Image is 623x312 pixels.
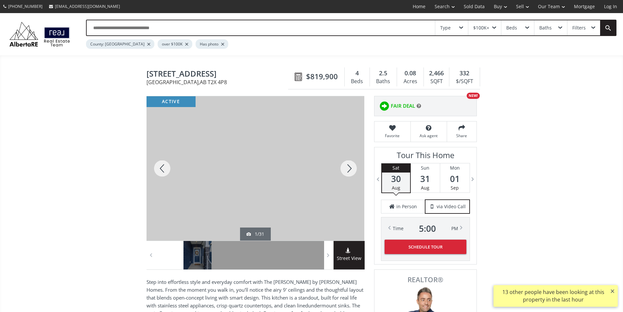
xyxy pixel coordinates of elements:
div: 2.5 [373,69,393,78]
span: [PHONE_NUMBER] [8,4,43,9]
div: Mon [440,163,470,173]
div: $100K+ [473,26,489,30]
div: Type [440,26,451,30]
span: Favorite [378,133,407,138]
div: SQFT [427,77,446,86]
div: Has photo [196,39,228,49]
div: Beds [506,26,517,30]
span: 2,466 [429,69,444,78]
div: Baths [373,77,393,86]
button: × [607,285,618,297]
a: [EMAIL_ADDRESS][DOMAIN_NAME] [46,0,123,12]
div: Baths [539,26,552,30]
button: Schedule Tour [385,240,466,254]
span: $819,900 [306,71,338,82]
span: in Person [396,203,417,210]
div: over $100K [158,39,192,49]
div: $/SQFT [453,77,476,86]
span: 01 [440,174,470,183]
div: 332 [453,69,476,78]
div: NEW! [467,93,480,99]
div: Sun [411,163,440,173]
span: FAIR DEAL [391,102,415,109]
span: Street View [334,255,365,262]
div: 13 other people have been looking at this property in the last hour [497,288,610,303]
span: [EMAIL_ADDRESS][DOMAIN_NAME] [55,4,120,9]
div: Beds [348,77,366,86]
span: 31 [411,174,440,183]
span: Aug [421,185,429,191]
div: Acres [400,77,420,86]
div: 178 Creekstone Path SW Calgary, AB T2X 4P8 - Photo 1 of 31 [147,96,364,241]
span: via Video Call [437,203,466,210]
span: [GEOGRAPHIC_DATA] , AB T2X 4P8 [147,80,291,85]
div: 4 [348,69,366,78]
h3: Tour This Home [381,151,470,163]
span: 30 [382,174,410,183]
img: Logo [7,20,73,48]
div: Sat [382,163,410,173]
div: Filters [572,26,586,30]
div: 0.08 [400,69,420,78]
span: Aug [392,185,400,191]
img: rating icon [378,100,391,113]
div: 1/31 [247,231,264,237]
span: Ask agent [414,133,443,138]
span: 5 : 00 [419,224,436,233]
div: Time PM [393,224,458,233]
div: County: [GEOGRAPHIC_DATA] [86,39,154,49]
span: REALTOR® [382,276,469,283]
span: Share [450,133,473,138]
span: Sep [451,185,459,191]
span: 178 Creekstone Path SW [147,69,291,80]
div: active [147,96,196,107]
